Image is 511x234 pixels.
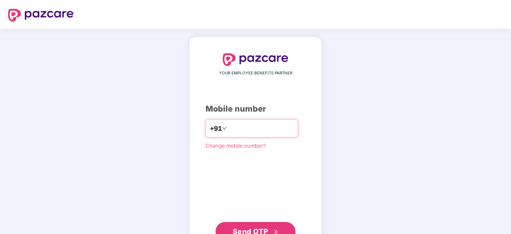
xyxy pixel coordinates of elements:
img: logo [8,9,74,22]
div: Mobile number [206,103,305,115]
span: down [222,126,227,131]
span: +91 [210,124,222,134]
img: logo [223,53,288,66]
a: Change mobile number? [206,142,266,149]
span: YOUR EMPLOYEE BENEFITS PARTNER [219,70,292,76]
